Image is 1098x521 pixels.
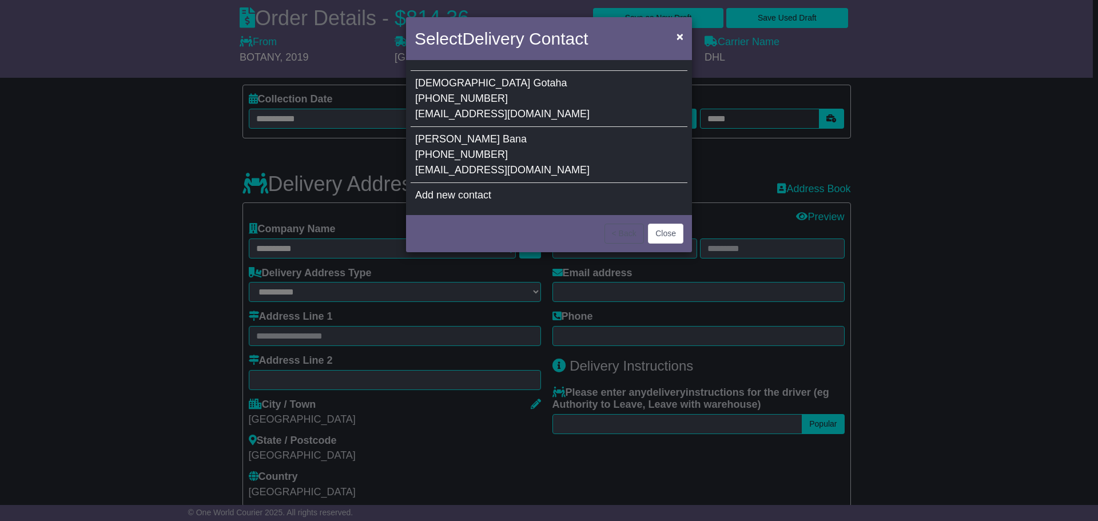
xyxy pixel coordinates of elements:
[415,133,500,145] span: [PERSON_NAME]
[503,133,527,145] span: Bana
[415,26,588,51] h4: Select
[415,164,590,176] span: [EMAIL_ADDRESS][DOMAIN_NAME]
[415,149,508,160] span: [PHONE_NUMBER]
[415,77,530,89] span: [DEMOGRAPHIC_DATA]
[533,77,567,89] span: Gotaha
[462,29,524,48] span: Delivery
[671,25,689,48] button: Close
[604,224,644,244] button: < Back
[648,224,683,244] button: Close
[415,93,508,104] span: [PHONE_NUMBER]
[415,108,590,120] span: [EMAIL_ADDRESS][DOMAIN_NAME]
[415,189,491,201] span: Add new contact
[677,30,683,43] span: ×
[529,29,588,48] span: Contact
